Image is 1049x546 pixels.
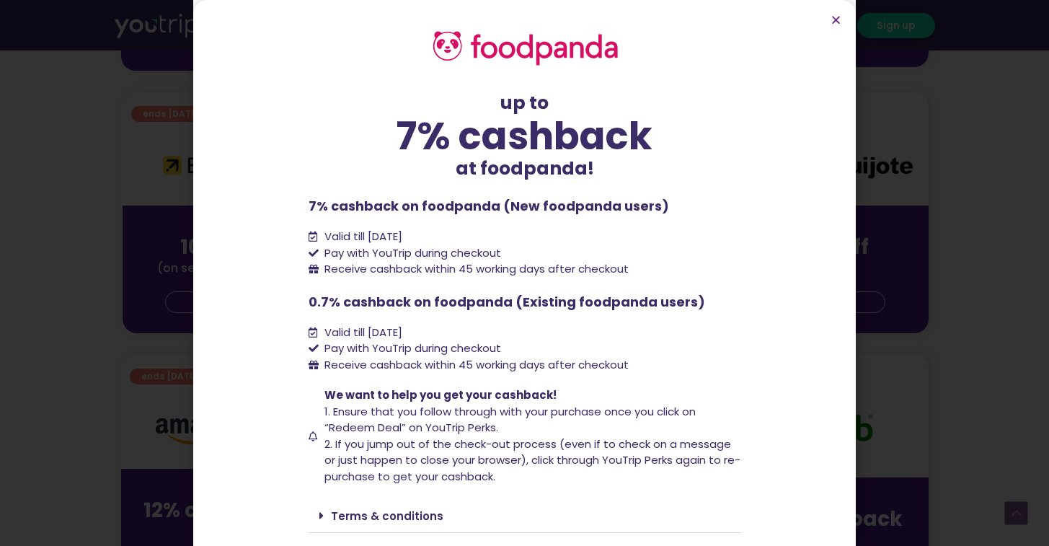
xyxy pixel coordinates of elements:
span: 2. If you jump out of the check-out process (even if to check on a message or just happen to clos... [324,436,740,484]
span: Valid till [DATE] [321,325,402,341]
div: up to at foodpanda! [309,89,741,182]
a: Close [831,14,841,25]
span: Pay with YouTrip during checkout [321,340,501,357]
div: Terms & conditions [309,499,741,533]
span: Receive cashback within 45 working days after checkout [321,357,629,374]
span: 1. Ensure that you follow through with your purchase once you click on “Redeem Deal” on YouTrip P... [324,404,696,436]
span: Receive cashback within 45 working days after checkout [321,261,629,278]
span: Pay with YouTrip during checkout [321,245,501,262]
p: 0.7% cashback on foodpanda (Existing foodpanda users) [309,292,741,312]
span: We want to help you get your cashback! [324,387,557,402]
span: Valid till [DATE] [321,229,402,245]
div: 7% cashback [309,117,741,155]
p: 7% cashback on foodpanda (New foodpanda users) [309,196,741,216]
a: Terms & conditions [331,508,443,524]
